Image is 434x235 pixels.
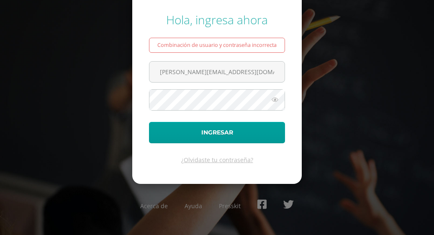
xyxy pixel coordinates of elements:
a: Ayuda [185,202,202,210]
input: Correo electrónico o usuario [149,62,285,82]
a: Presskit [219,202,241,210]
a: Acerca de [140,202,168,210]
a: ¿Olvidaste tu contraseña? [181,156,253,164]
button: Ingresar [149,122,285,143]
div: Hola, ingresa ahora [149,12,285,28]
div: Combinación de usuario y contraseña incorrecta [149,38,285,53]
